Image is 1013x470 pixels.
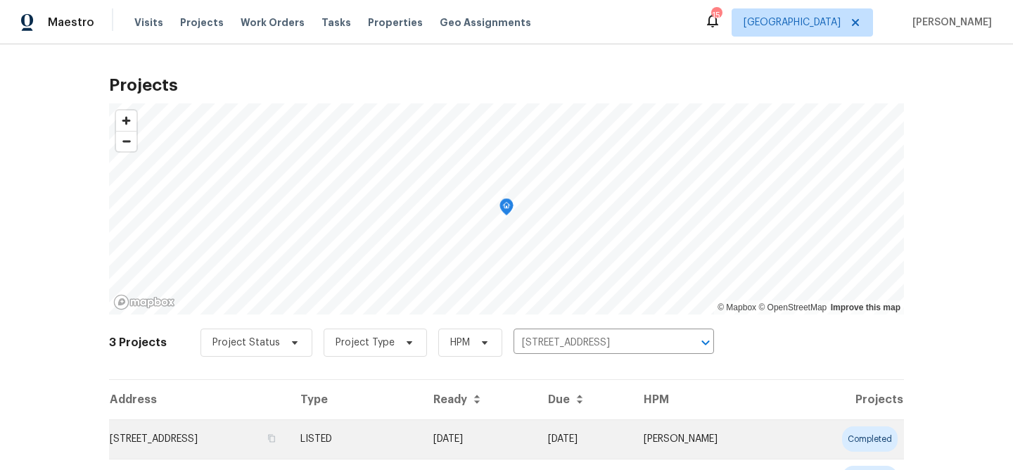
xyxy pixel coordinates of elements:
span: Work Orders [241,15,305,30]
span: Zoom out [116,132,136,151]
th: Type [289,380,422,419]
span: [PERSON_NAME] [907,15,992,30]
input: Search projects [514,332,675,354]
a: Mapbox [718,303,756,312]
a: Mapbox homepage [113,294,175,310]
div: Map marker [499,198,514,220]
th: Projects [787,380,905,419]
button: Zoom out [116,131,136,151]
a: Improve this map [831,303,900,312]
span: HPM [450,336,470,350]
td: LISTED [289,419,422,459]
td: [PERSON_NAME] [632,419,786,459]
button: Open [696,333,715,352]
span: Visits [134,15,163,30]
a: OpenStreetMap [758,303,827,312]
h2: 3 Projects [109,336,167,350]
span: Project Type [336,336,395,350]
div: 15 [711,8,721,23]
td: [STREET_ADDRESS] [109,419,289,459]
canvas: Map [109,103,904,315]
div: completed [842,426,898,452]
button: Zoom in [116,110,136,131]
span: Tasks [321,18,351,27]
span: Maestro [48,15,94,30]
span: Projects [180,15,224,30]
span: Properties [368,15,423,30]
td: [DATE] [422,419,537,459]
button: Copy Address [265,432,278,445]
h2: Projects [109,78,904,92]
th: Address [109,380,289,419]
th: HPM [632,380,786,419]
th: Ready [422,380,537,419]
td: [DATE] [537,419,632,459]
span: [GEOGRAPHIC_DATA] [744,15,841,30]
span: Geo Assignments [440,15,531,30]
th: Due [537,380,632,419]
span: Project Status [212,336,280,350]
